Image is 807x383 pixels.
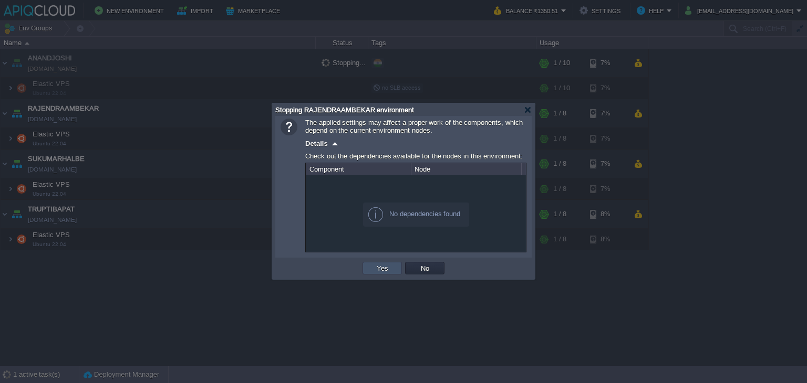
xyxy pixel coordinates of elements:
div: Check out the dependencies available for the nodes in this environment: [305,150,526,163]
span: The applied settings may affect a proper work of the components, which depend on the current envi... [305,119,523,134]
button: Yes [374,263,391,273]
button: No [418,263,432,273]
span: Stopping RAJENDRAAMBEKAR environment [275,106,414,114]
div: No dependencies found [363,203,469,227]
div: Component [307,163,411,175]
div: Node [412,163,521,175]
span: Details [305,140,328,147]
